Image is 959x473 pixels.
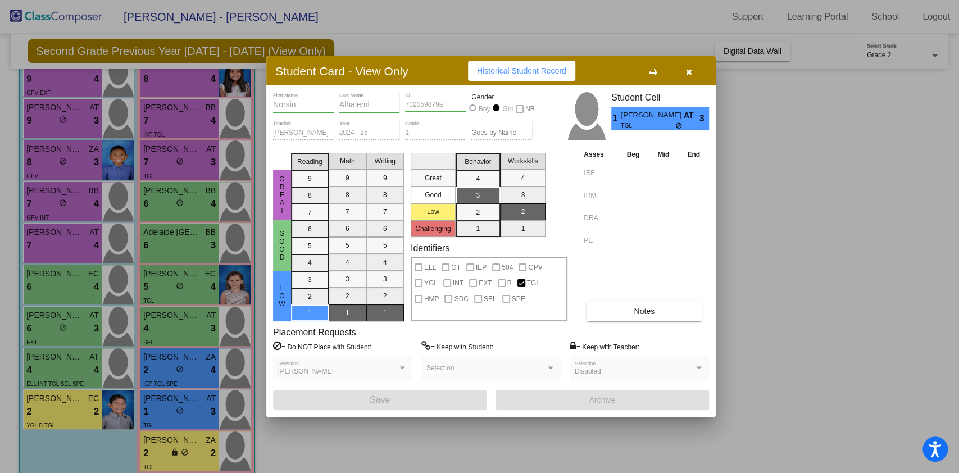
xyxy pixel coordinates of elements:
div: Girl [502,104,513,114]
span: B [507,276,512,290]
span: AT [684,110,699,121]
span: [PERSON_NAME] [278,367,334,375]
input: assessment [584,210,615,226]
th: Mid [648,148,678,161]
span: SEL [484,292,497,306]
span: SDC [454,292,468,306]
span: Low [277,284,287,308]
span: Archive [589,395,616,404]
span: HMP [424,292,439,306]
th: Beg [617,148,648,161]
h3: Student Card - View Only [275,64,408,78]
span: ELL [424,261,436,274]
input: year [339,129,400,137]
span: EXT [479,276,492,290]
input: goes by name [471,129,532,137]
span: Great [277,175,287,215]
button: Save [273,390,487,410]
span: INT [453,276,463,290]
button: Notes [587,301,702,321]
span: Historical Student Record [477,66,566,75]
span: 1 [611,112,621,125]
h3: Student Cell [611,92,709,103]
mat-label: Gender [471,92,532,102]
input: assessment [584,187,615,204]
input: Enter ID [405,101,466,109]
span: Disabled [575,367,601,375]
span: 3 [699,112,709,125]
button: Historical Student Record [468,61,575,81]
span: TGL [621,121,675,130]
span: TGL [527,276,540,290]
div: Boy [478,104,490,114]
span: [PERSON_NAME] [621,110,683,121]
span: IEP [476,261,487,274]
span: Good [277,230,287,261]
span: 504 [502,261,513,274]
button: Archive [496,390,709,410]
label: = Keep with Student: [421,341,493,352]
span: Notes [634,307,655,316]
th: End [678,148,709,161]
span: YGL [424,276,438,290]
input: assessment [584,165,615,181]
label: = Do NOT Place with Student: [273,341,371,352]
th: Asses [581,148,617,161]
span: SPE [512,292,525,306]
span: GPV [528,261,542,274]
label: Placement Requests [273,327,356,338]
span: Save [370,395,390,404]
input: assessment [584,232,615,249]
label: Identifiers [411,243,449,253]
input: teacher [273,129,334,137]
span: NB [525,102,535,116]
label: = Keep with Teacher: [570,341,639,352]
span: GT [451,261,461,274]
input: grade [405,129,466,137]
